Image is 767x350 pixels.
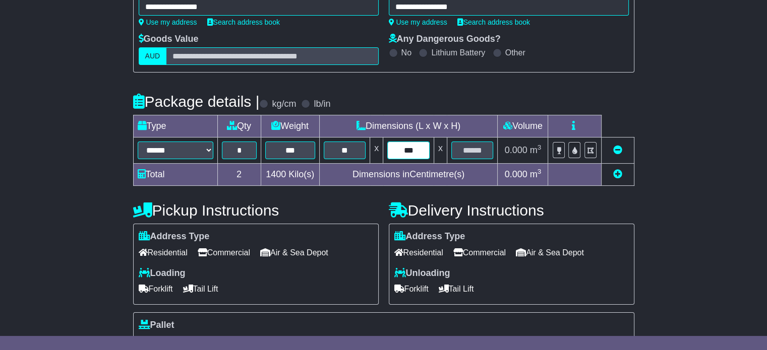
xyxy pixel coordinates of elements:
[394,245,443,260] span: Residential
[389,34,501,45] label: Any Dangerous Goods?
[139,268,186,279] label: Loading
[139,333,182,348] span: Stackable
[370,137,383,164] td: x
[394,231,465,242] label: Address Type
[394,268,450,279] label: Unloading
[133,202,379,219] h4: Pickup Instructions
[192,333,253,348] span: Non Stackable
[133,115,217,137] td: Type
[319,164,498,186] td: Dimensions in Centimetre(s)
[314,99,330,110] label: lb/in
[389,18,447,26] a: Use my address
[613,169,622,179] a: Add new item
[133,93,260,110] h4: Package details |
[139,320,174,331] label: Pallet
[183,281,218,297] span: Tail Lift
[394,281,429,297] span: Forklift
[139,34,199,45] label: Goods Value
[139,281,173,297] span: Forklift
[217,164,261,186] td: 2
[530,169,542,179] span: m
[505,145,527,155] span: 0.000
[319,115,498,137] td: Dimensions (L x W x H)
[453,245,506,260] span: Commercial
[133,164,217,186] td: Total
[538,168,542,175] sup: 3
[431,48,485,57] label: Lithium Battery
[139,47,167,65] label: AUD
[505,48,525,57] label: Other
[260,245,328,260] span: Air & Sea Depot
[401,48,411,57] label: No
[498,115,548,137] td: Volume
[434,137,447,164] td: x
[530,145,542,155] span: m
[139,231,210,242] label: Address Type
[272,99,296,110] label: kg/cm
[198,245,250,260] span: Commercial
[538,144,542,151] sup: 3
[207,18,280,26] a: Search address book
[457,18,530,26] a: Search address book
[389,202,634,219] h4: Delivery Instructions
[505,169,527,179] span: 0.000
[217,115,261,137] td: Qty
[439,281,474,297] span: Tail Lift
[261,115,319,137] td: Weight
[261,164,319,186] td: Kilo(s)
[139,18,197,26] a: Use my address
[139,245,188,260] span: Residential
[613,145,622,155] a: Remove this item
[516,245,584,260] span: Air & Sea Depot
[266,169,286,179] span: 1400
